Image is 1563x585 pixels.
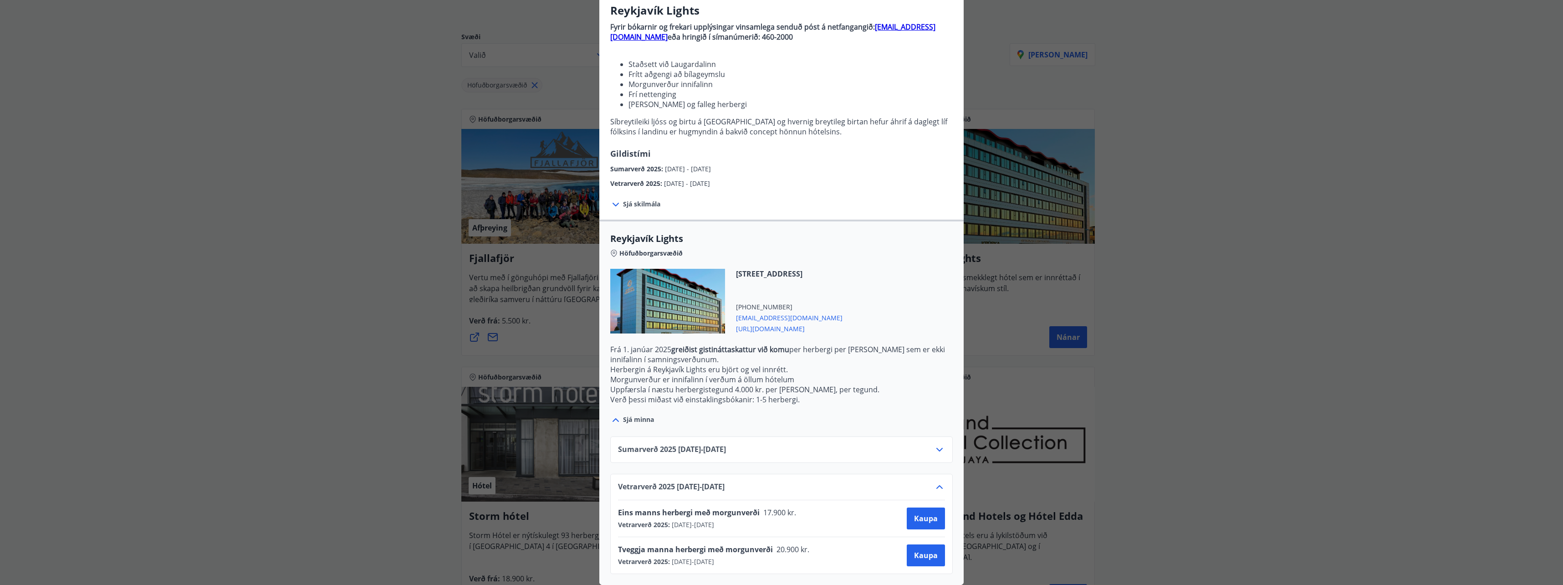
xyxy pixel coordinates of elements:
strong: Fyrir bókarnir og frekari upplýsingar vinsamlega senduð póst á netfangangið: [610,22,875,32]
span: Gildistími [610,148,651,159]
li: Staðsett við Laugardalinn [628,59,953,69]
span: 17.900 kr. [760,508,798,518]
span: Reykjavík Lights [610,232,953,245]
h3: Reykjavík Lights [610,3,953,18]
span: [EMAIL_ADDRESS][DOMAIN_NAME] [736,312,843,323]
span: [STREET_ADDRESS] [736,269,843,279]
span: Sjá skilmála [623,200,660,209]
p: Morgunverður er innifalinn í verðum á öllum hótelum [610,375,953,385]
p: Verð þessi miðast við einstaklingsbókanir: 1-5 herbergi. [610,395,953,405]
p: Uppfærsla í næstu herbergistegund 4.000 kr. per [PERSON_NAME], per tegund. [610,385,953,395]
span: [DATE] - [DATE] [664,179,710,188]
span: Vetrarverð 2025 : [610,179,664,188]
span: Vetrarverð 2025 [DATE] - [DATE] [618,482,725,493]
li: Frí nettenging [628,89,953,99]
span: Höfuðborgarsvæðið [619,249,683,258]
span: [DATE] - [DATE] [665,164,711,173]
span: [PHONE_NUMBER] [736,303,843,312]
li: Morgunverður innifalinn [628,79,953,89]
span: Sumarverð 2025 [DATE] - [DATE] [618,444,726,455]
span: [URL][DOMAIN_NAME] [736,323,843,334]
strong: greiðist gistináttaskattur við komu [671,344,789,354]
p: Frá 1. janúar 2025 per herbergi per [PERSON_NAME] sem er ekki innifalinn í samningsverðunum. [610,344,953,364]
p: Síbreytileiki ljóss og birtu á [GEOGRAPHIC_DATA] og hvernig breytileg birtan hefur áhrif á dagleg... [610,117,953,137]
li: Frítt aðgengi að bílageymslu [628,69,953,79]
strong: eða hringið í símanúmerið: 460-2000 [668,32,793,42]
span: Sumarverð 2025 : [610,164,665,173]
li: [PERSON_NAME] og falleg herbergi [628,99,953,109]
span: Sjá minna [623,415,654,424]
a: [EMAIL_ADDRESS][DOMAIN_NAME] [610,22,935,42]
span: Eins manns herbergi með morgunverði [618,508,760,518]
p: Herbergin á Reykjavík Lights eru björt og vel innrétt. [610,364,953,375]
